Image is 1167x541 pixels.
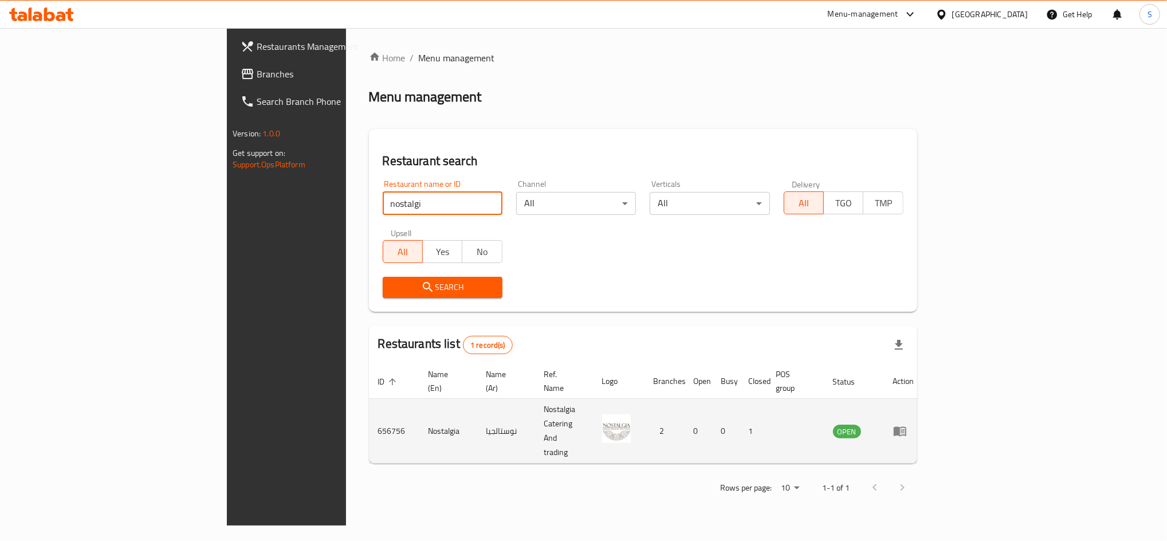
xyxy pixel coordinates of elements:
[645,399,685,464] td: 2
[544,367,579,395] span: Ref. Name
[952,8,1028,21] div: [GEOGRAPHIC_DATA]
[593,364,645,399] th: Logo
[535,399,593,464] td: Nostalgia Catering And trading
[233,146,285,160] span: Get support on:
[378,335,513,354] h2: Restaurants list
[462,240,502,263] button: No
[429,367,463,395] span: Name (En)
[885,331,913,359] div: Export file
[740,364,767,399] th: Closed
[378,375,400,389] span: ID
[383,192,502,215] input: Search for restaurant name or ID..
[823,191,863,214] button: TGO
[776,367,810,395] span: POS group
[650,192,769,215] div: All
[383,152,903,170] h2: Restaurant search
[893,424,914,438] div: Menu
[884,364,924,399] th: Action
[784,191,824,214] button: All
[740,399,767,464] td: 1
[388,244,418,260] span: All
[685,364,712,399] th: Open
[685,399,712,464] td: 0
[828,195,859,211] span: TGO
[383,240,423,263] button: All
[257,40,412,53] span: Restaurants Management
[477,399,535,464] td: نوستالجيا
[868,195,898,211] span: TMP
[257,67,412,81] span: Branches
[231,88,422,115] a: Search Branch Phone
[833,375,870,389] span: Status
[712,399,740,464] td: 0
[233,157,305,172] a: Support.OpsPlatform
[486,367,521,395] span: Name (Ar)
[1148,8,1152,21] span: S
[720,481,772,495] p: Rows per page:
[419,399,477,464] td: Nostalgia
[369,364,924,464] table: enhanced table
[392,280,493,295] span: Search
[776,480,804,497] div: Rows per page:
[233,126,261,141] span: Version:
[602,414,631,443] img: Nostalgia
[231,60,422,88] a: Branches
[391,229,412,237] label: Upsell
[822,481,850,495] p: 1-1 of 1
[422,240,462,263] button: Yes
[369,88,482,106] h2: Menu management
[463,336,513,354] div: Total records count
[257,95,412,108] span: Search Branch Phone
[645,364,685,399] th: Branches
[463,340,512,351] span: 1 record(s)
[419,51,495,65] span: Menu management
[467,244,497,260] span: No
[369,51,917,65] nav: breadcrumb
[383,277,502,298] button: Search
[427,244,458,260] span: Yes
[516,192,636,215] div: All
[863,191,903,214] button: TMP
[833,425,861,438] span: OPEN
[712,364,740,399] th: Busy
[262,126,280,141] span: 1.0.0
[231,33,422,60] a: Restaurants Management
[792,180,820,188] label: Delivery
[828,7,898,21] div: Menu-management
[833,425,861,438] div: OPEN
[789,195,819,211] span: All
